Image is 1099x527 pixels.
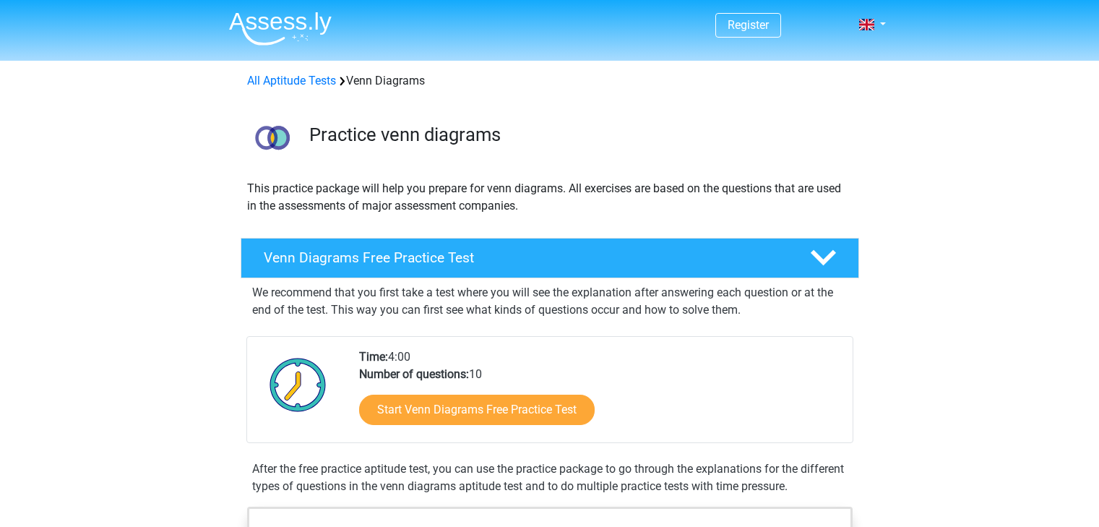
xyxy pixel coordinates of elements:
[241,72,858,90] div: Venn Diagrams
[359,395,595,425] a: Start Venn Diagrams Free Practice Test
[247,180,853,215] p: This practice package will help you prepare for venn diagrams. All exercises are based on the que...
[359,367,469,381] b: Number of questions:
[728,18,769,32] a: Register
[241,107,303,168] img: venn diagrams
[252,284,848,319] p: We recommend that you first take a test where you will see the explanation after answering each q...
[309,124,848,146] h3: Practice venn diagrams
[262,348,335,421] img: Clock
[264,249,787,266] h4: Venn Diagrams Free Practice Test
[348,348,852,442] div: 4:00 10
[247,74,336,87] a: All Aptitude Tests
[359,350,388,364] b: Time:
[246,460,853,495] div: After the free practice aptitude test, you can use the practice package to go through the explana...
[235,238,865,278] a: Venn Diagrams Free Practice Test
[229,12,332,46] img: Assessly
